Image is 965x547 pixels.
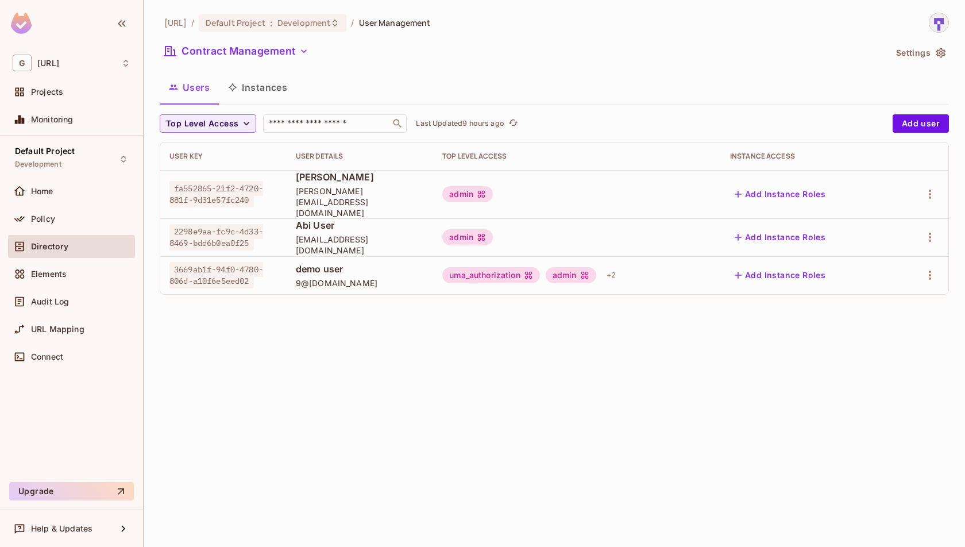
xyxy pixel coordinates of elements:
span: Connect [31,352,63,361]
span: Development [277,17,330,28]
button: Add Instance Roles [730,228,830,246]
span: refresh [508,118,518,129]
span: Abi User [296,219,424,232]
div: + 2 [602,266,620,284]
span: Development [15,160,61,169]
div: uma_authorization [442,267,540,283]
span: Monitoring [31,115,74,124]
span: 2298e9aa-fc9c-4d33-8469-bdd6b0ea0f25 [169,224,263,251]
span: Top Level Access [166,117,238,131]
span: Audit Log [31,297,69,306]
span: Help & Updates [31,524,92,533]
li: / [191,17,194,28]
div: User Details [296,152,424,161]
span: Default Project [15,147,75,156]
li: / [351,17,354,28]
span: fa552865-21f2-4720-881f-9d31e57fc240 [169,181,263,207]
img: SReyMgAAAABJRU5ErkJggg== [11,13,32,34]
span: G [13,55,32,71]
div: User Key [169,152,277,161]
div: Instance Access [730,152,885,161]
span: demo user [296,263,424,275]
button: Settings [891,44,949,62]
span: : [269,18,273,28]
span: Directory [31,242,68,251]
span: [PERSON_NAME] [296,171,424,183]
button: Top Level Access [160,114,256,133]
p: Last Updated 9 hours ago [416,119,504,128]
div: admin [442,186,493,202]
span: Home [31,187,53,196]
span: the active workspace [164,17,187,28]
span: Click to refresh data [504,117,520,130]
span: 3669ab1f-94f0-4780-806d-a10f6e5eed02 [169,262,263,288]
button: refresh [507,117,520,130]
div: Top Level Access [442,152,712,161]
span: 9@[DOMAIN_NAME] [296,278,424,288]
span: Policy [31,214,55,224]
button: Upgrade [9,482,134,500]
button: Add user [893,114,949,133]
span: Projects [31,87,63,97]
span: User Management [359,17,431,28]
div: admin [442,229,493,245]
span: [PERSON_NAME][EMAIL_ADDRESS][DOMAIN_NAME] [296,186,424,218]
span: [EMAIL_ADDRESS][DOMAIN_NAME] [296,234,424,256]
button: Add Instance Roles [730,266,830,284]
span: URL Mapping [31,325,84,334]
span: Workspace: genworx.ai [37,59,59,68]
span: Default Project [206,17,265,28]
button: Contract Management [160,42,313,60]
button: Instances [219,73,296,102]
div: admin [546,267,596,283]
img: sharmila@genworx.ai [929,13,948,32]
button: Users [160,73,219,102]
button: Add Instance Roles [730,185,830,203]
span: Elements [31,269,67,279]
